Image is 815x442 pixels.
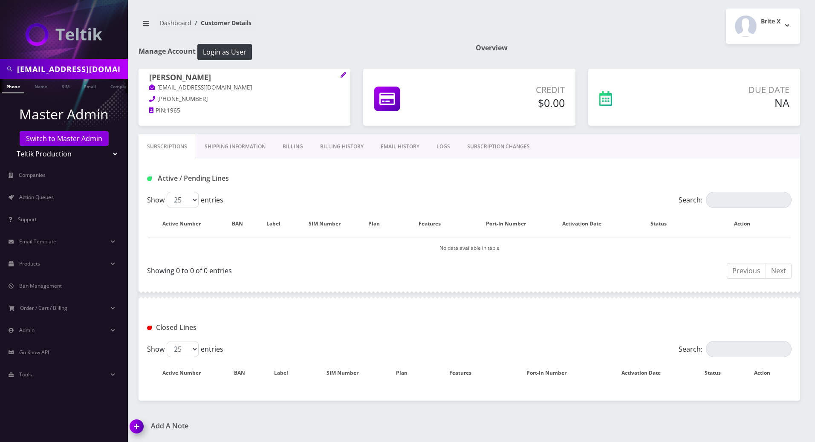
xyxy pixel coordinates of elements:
[225,361,263,385] th: BAN
[147,262,463,276] div: Showing 0 to 0 of 0 entries
[26,23,102,46] img: Teltik Production
[157,95,208,103] span: [PHONE_NUMBER]
[225,211,258,236] th: BAN: activate to sort column ascending
[19,371,32,378] span: Tools
[196,134,274,159] a: Shipping Information
[80,79,100,92] a: Email
[476,44,800,52] h1: Overview
[147,341,223,357] label: Show entries
[308,361,386,385] th: SIM Number
[387,361,426,385] th: Plan
[19,171,46,179] span: Companies
[667,84,789,96] p: Due Date
[693,361,741,385] th: Status
[2,79,24,93] a: Phone
[361,211,395,236] th: Plan: activate to sort column ascending
[167,192,199,208] select: Showentries
[761,18,780,25] h2: Brite X
[667,96,789,109] h5: NA
[503,361,598,385] th: Port-In Number
[197,44,252,60] button: Login as User
[726,9,800,44] button: Brite X
[274,134,312,159] a: Billing
[426,361,503,385] th: Features
[19,238,56,245] span: Email Template
[147,192,223,208] label: Show entries
[679,341,792,357] label: Search:
[19,260,40,267] span: Products
[702,211,791,236] th: Action: activate to sort column ascending
[599,361,693,385] th: Activation Date
[139,44,463,60] h1: Manage Account
[139,134,196,159] a: Subscriptions
[372,134,428,159] a: EMAIL HISTORY
[428,134,459,159] a: LOGS
[18,216,37,223] span: Support
[130,422,463,430] a: Add A Note
[149,107,167,115] a: PIN:
[459,134,538,159] a: SUBSCRIPTION CHANGES
[147,326,152,330] img: Closed Lines
[196,46,252,56] a: Login as User
[473,211,547,236] th: Port-In Number: activate to sort column ascending
[149,73,340,83] h1: [PERSON_NAME]
[148,211,224,236] th: Active Number: activate to sort column ascending
[139,14,463,38] nav: breadcrumb
[19,326,35,334] span: Admin
[147,324,353,332] h1: Closed Lines
[727,263,766,279] a: Previous
[459,84,564,96] p: Credit
[766,263,792,279] a: Next
[20,304,67,312] span: Order / Cart / Billing
[625,211,701,236] th: Status: activate to sort column ascending
[148,361,224,385] th: Active Number
[742,361,791,385] th: Action
[58,79,74,92] a: SIM
[167,107,180,114] span: 1965
[548,211,624,236] th: Activation Date: activate to sort column ascending
[312,134,372,159] a: Billing History
[106,79,135,92] a: Company
[459,96,564,109] h5: $0.00
[30,79,52,92] a: Name
[396,211,472,236] th: Features: activate to sort column ascending
[264,361,307,385] th: Label
[17,61,126,77] input: Search in Company
[706,341,792,357] input: Search:
[149,84,252,92] a: [EMAIL_ADDRESS][DOMAIN_NAME]
[191,18,251,27] li: Customer Details
[19,282,62,289] span: Ban Management
[160,19,191,27] a: Dashboard
[19,349,49,356] span: Go Know API
[148,237,791,259] td: No data available in table
[19,194,54,201] span: Action Queues
[706,192,792,208] input: Search:
[167,341,199,357] select: Showentries
[259,211,297,236] th: Label: activate to sort column ascending
[297,211,361,236] th: SIM Number: activate to sort column ascending
[147,176,152,181] img: Active / Pending Lines
[147,174,353,182] h1: Active / Pending Lines
[679,192,792,208] label: Search:
[20,131,109,146] a: Switch to Master Admin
